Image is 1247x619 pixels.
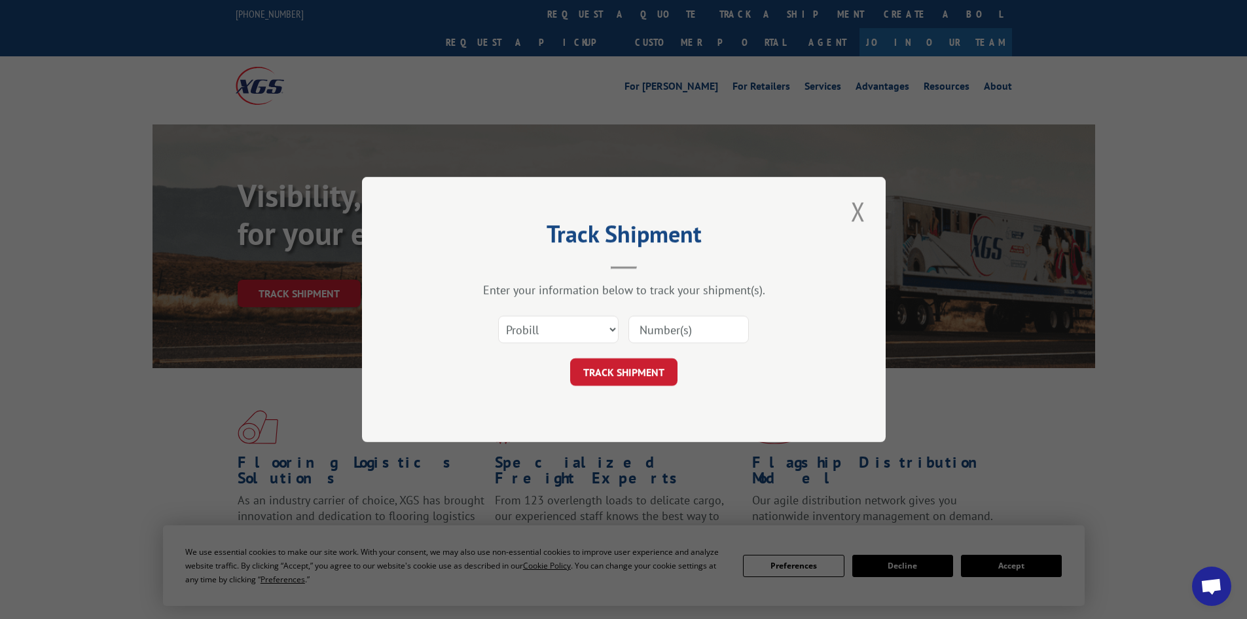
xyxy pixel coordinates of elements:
div: Enter your information below to track your shipment(s). [427,282,820,297]
h2: Track Shipment [427,225,820,250]
input: Number(s) [628,316,749,343]
button: Close modal [847,193,869,229]
a: Open chat [1192,567,1231,606]
button: TRACK SHIPMENT [570,358,678,386]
